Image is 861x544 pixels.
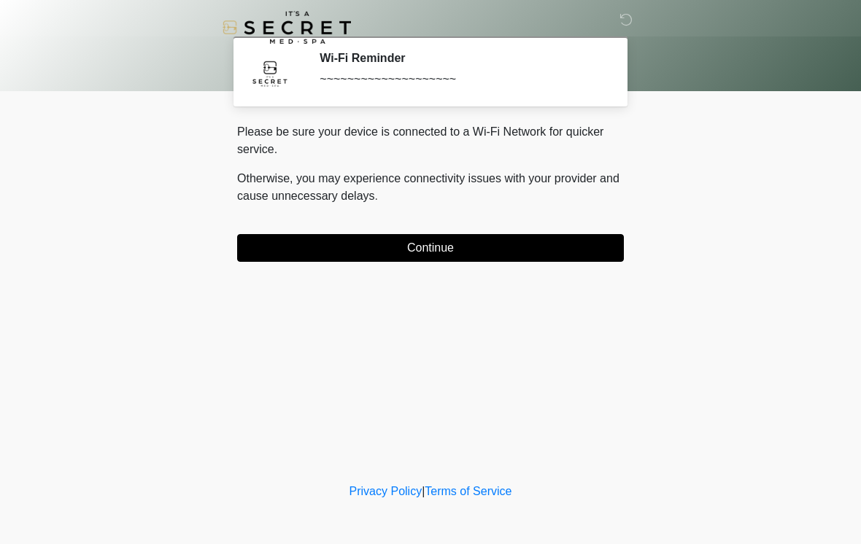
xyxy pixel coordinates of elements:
[320,51,602,65] h2: Wi-Fi Reminder
[375,190,378,202] span: .
[422,485,425,497] a: |
[320,71,602,88] div: ~~~~~~~~~~~~~~~~~~~~
[237,234,624,262] button: Continue
[237,170,624,205] p: Otherwise, you may experience connectivity issues with your provider and cause unnecessary delays
[237,123,624,158] p: Please be sure your device is connected to a Wi-Fi Network for quicker service.
[350,485,422,497] a: Privacy Policy
[248,51,292,95] img: Agent Avatar
[223,11,351,44] img: It's A Secret Med Spa Logo
[425,485,511,497] a: Terms of Service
